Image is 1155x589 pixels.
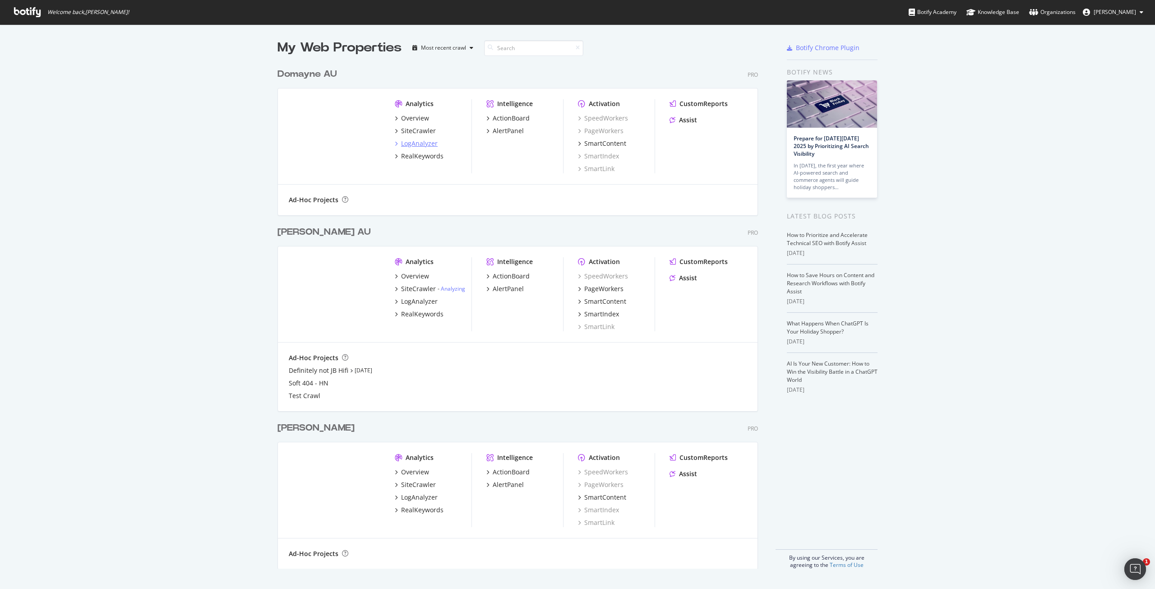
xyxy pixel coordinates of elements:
div: Botify news [787,67,878,77]
a: SiteCrawler- Analyzing [395,284,465,293]
div: Most recent crawl [421,45,466,51]
a: AlertPanel [486,126,524,135]
a: [PERSON_NAME] AU [277,226,374,239]
div: Intelligence [497,99,533,108]
a: SpeedWorkers [578,272,628,281]
div: SmartContent [584,139,626,148]
div: Pro [748,229,758,237]
a: SmartLink [578,322,614,331]
div: PageWorkers [584,284,624,293]
div: SiteCrawler [401,480,436,489]
a: Terms of Use [830,561,864,569]
div: - [438,285,465,292]
a: How to Prioritize and Accelerate Technical SEO with Botify Assist [787,231,868,247]
div: SiteCrawler [401,284,436,293]
div: Assist [679,469,697,478]
div: Analytics [406,257,434,266]
div: Activation [589,453,620,462]
a: SmartIndex [578,310,619,319]
div: [DATE] [787,338,878,346]
a: Overview [395,272,429,281]
div: Pro [748,71,758,79]
a: Assist [670,274,697,283]
a: [DATE] [355,366,372,374]
button: [PERSON_NAME] [1076,5,1150,19]
button: Most recent crawl [409,41,477,55]
span: Welcome back, [PERSON_NAME] ! [47,9,129,16]
a: AlertPanel [486,480,524,489]
img: harveynorman.com.au [289,257,380,330]
div: Domayne AU [277,68,337,81]
div: CustomReports [679,99,728,108]
div: Activation [589,99,620,108]
a: SiteCrawler [395,480,436,489]
div: Activation [589,257,620,266]
div: SmartLink [578,518,614,527]
div: LogAnalyzer [401,493,438,502]
div: PageWorkers [578,480,624,489]
div: SmartContent [584,297,626,306]
div: Overview [401,468,429,477]
div: [DATE] [787,297,878,306]
a: Prepare for [DATE][DATE] 2025 by Prioritizing AI Search Visibility [794,134,869,158]
div: AlertPanel [493,480,524,489]
a: SmartContent [578,139,626,148]
a: CustomReports [670,257,728,266]
a: RealKeywords [395,152,444,161]
a: AI Is Your New Customer: How to Win the Visibility Battle in a ChatGPT World [787,360,878,384]
div: By using our Services, you are agreeing to the [776,549,878,569]
img: www.domayne.com.au [289,99,380,172]
a: Overview [395,114,429,123]
div: Open Intercom Messenger [1124,558,1146,580]
div: Assist [679,116,697,125]
div: ActionBoard [493,114,530,123]
a: CustomReports [670,453,728,462]
img: Prepare for Black Friday 2025 by Prioritizing AI Search Visibility [787,80,877,128]
div: Botify Academy [909,8,956,17]
a: Botify Chrome Plugin [787,43,859,52]
a: SpeedWorkers [578,468,628,477]
a: RealKeywords [395,506,444,515]
div: Knowledge Base [966,8,1019,17]
div: Analytics [406,99,434,108]
a: Definitely not JB Hifi [289,366,348,375]
div: Ad-Hoc Projects [289,353,338,362]
div: [DATE] [787,386,878,394]
div: SmartContent [584,493,626,502]
div: RealKeywords [401,506,444,515]
div: Botify Chrome Plugin [796,43,859,52]
div: LogAnalyzer [401,139,438,148]
a: What Happens When ChatGPT Is Your Holiday Shopper? [787,320,869,335]
a: SmartIndex [578,152,619,161]
input: Search [484,40,583,56]
div: AlertPanel [493,284,524,293]
a: RealKeywords [395,310,444,319]
a: ActionBoard [486,114,530,123]
a: SmartLink [578,164,614,173]
a: Assist [670,469,697,478]
div: RealKeywords [401,152,444,161]
div: SmartIndex [584,310,619,319]
div: SiteCrawler [401,126,436,135]
a: SpeedWorkers [578,114,628,123]
a: SmartContent [578,297,626,306]
a: Test Crawl [289,391,320,400]
div: My Web Properties [277,39,402,57]
div: LogAnalyzer [401,297,438,306]
a: Overview [395,468,429,477]
span: 1 [1143,558,1150,566]
div: ActionBoard [493,272,530,281]
img: www.joycemayne.com.au [289,453,380,526]
div: Ad-Hoc Projects [289,549,338,558]
div: Pro [748,425,758,432]
div: Analytics [406,453,434,462]
a: Soft 404 - HN [289,379,328,388]
a: ActionBoard [486,468,530,477]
